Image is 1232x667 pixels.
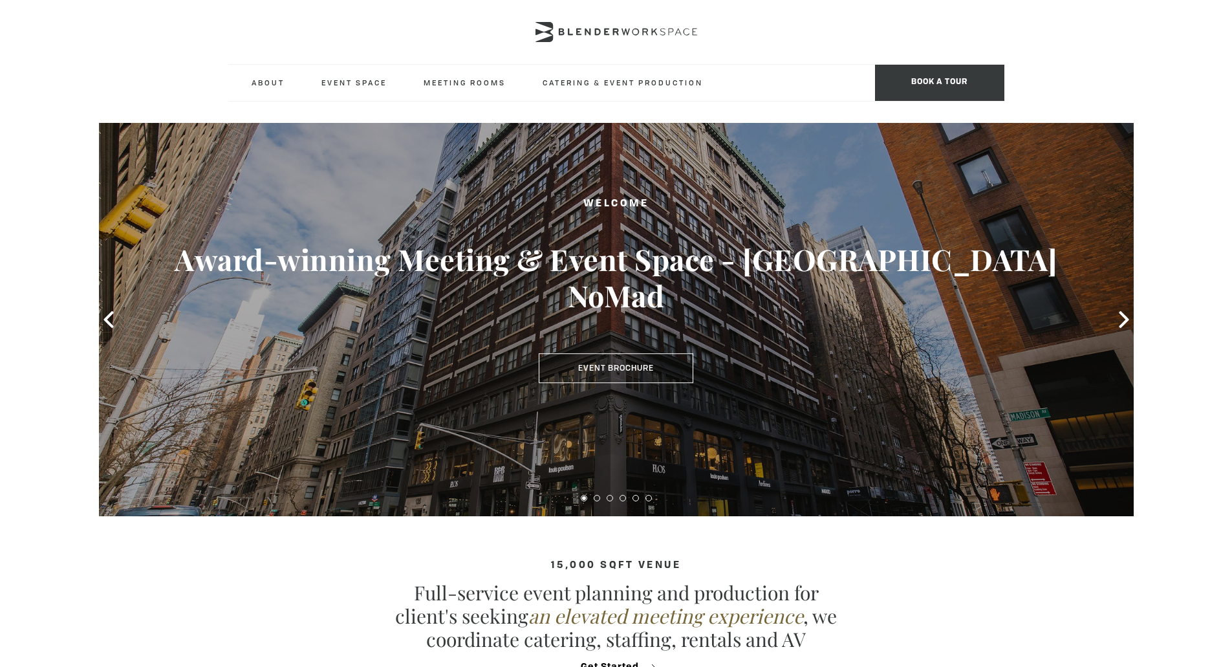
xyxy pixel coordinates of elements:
[390,581,843,651] p: Full-service event planning and production for client's seeking , we coordinate catering, staffin...
[241,65,295,100] a: About
[228,560,1004,571] h4: 15,000 sqft venue
[413,65,516,100] a: Meeting Rooms
[311,65,397,100] a: Event Space
[532,65,713,100] a: Catering & Event Production
[528,603,803,629] em: an elevated meeting experience
[151,196,1082,212] h2: Welcome
[875,65,1004,101] span: Book a tour
[539,353,693,383] a: Event Brochure
[151,241,1082,314] h3: Award-winning Meeting & Event Space - [GEOGRAPHIC_DATA] NoMad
